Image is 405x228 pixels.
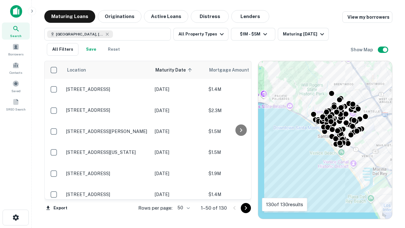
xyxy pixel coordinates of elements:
button: Maturing [DATE] [278,28,329,41]
a: Saved [2,78,30,95]
span: Saved [11,88,21,93]
th: Mortgage Amount [205,61,275,79]
p: [STREET_ADDRESS] [66,192,148,197]
button: Maturing Loans [44,10,95,23]
a: View my borrowers [342,11,392,23]
p: [DATE] [155,128,202,135]
span: Contacts [9,70,22,75]
p: $1.4M [209,86,272,93]
div: Maturing [DATE] [283,30,326,38]
img: capitalize-icon.png [10,5,22,18]
button: Lenders [231,10,269,23]
span: [GEOGRAPHIC_DATA], [GEOGRAPHIC_DATA], [GEOGRAPHIC_DATA] [56,31,103,37]
button: All Filters [47,43,78,56]
button: Distress [191,10,229,23]
p: [STREET_ADDRESS] [66,107,148,113]
p: [DATE] [155,86,202,93]
p: Rows per page: [138,204,172,212]
p: [DATE] [155,107,202,114]
span: Search [10,33,22,38]
a: SREO Search [2,96,30,113]
a: Borrowers [2,41,30,58]
button: $1M - $5M [231,28,275,41]
th: Location [63,61,152,79]
p: 1–50 of 130 [201,204,227,212]
button: Save your search to get updates of matches that match your search criteria. [81,43,101,56]
button: Export [44,203,69,213]
a: Contacts [2,59,30,76]
a: Search [2,22,30,40]
th: Maturity Date [152,61,205,79]
p: $1.9M [209,170,272,177]
div: 0 0 [258,61,392,219]
p: $1.4M [209,191,272,198]
p: [DATE] [155,191,202,198]
button: Active Loans [144,10,188,23]
span: Mortgage Amount [209,66,257,74]
span: SREO Search [6,107,26,112]
h6: Show Map [351,46,374,53]
p: [STREET_ADDRESS][US_STATE] [66,149,148,155]
span: Location [67,66,86,74]
p: [DATE] [155,170,202,177]
div: 50 [175,203,191,212]
iframe: Chat Widget [373,177,405,208]
button: Originations [98,10,141,23]
p: [DATE] [155,149,202,156]
p: [STREET_ADDRESS][PERSON_NAME] [66,129,148,134]
p: [STREET_ADDRESS] [66,86,148,92]
p: $1.5M [209,149,272,156]
p: [STREET_ADDRESS] [66,171,148,176]
button: Go to next page [241,203,251,213]
p: $2.3M [209,107,272,114]
button: [GEOGRAPHIC_DATA], [GEOGRAPHIC_DATA], [GEOGRAPHIC_DATA] [44,28,171,41]
span: Maturity Date [155,66,194,74]
p: 130 of 130 results [266,201,303,208]
span: Borrowers [8,52,23,57]
p: $1.5M [209,128,272,135]
button: Reset [104,43,124,56]
button: All Property Types [173,28,228,41]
